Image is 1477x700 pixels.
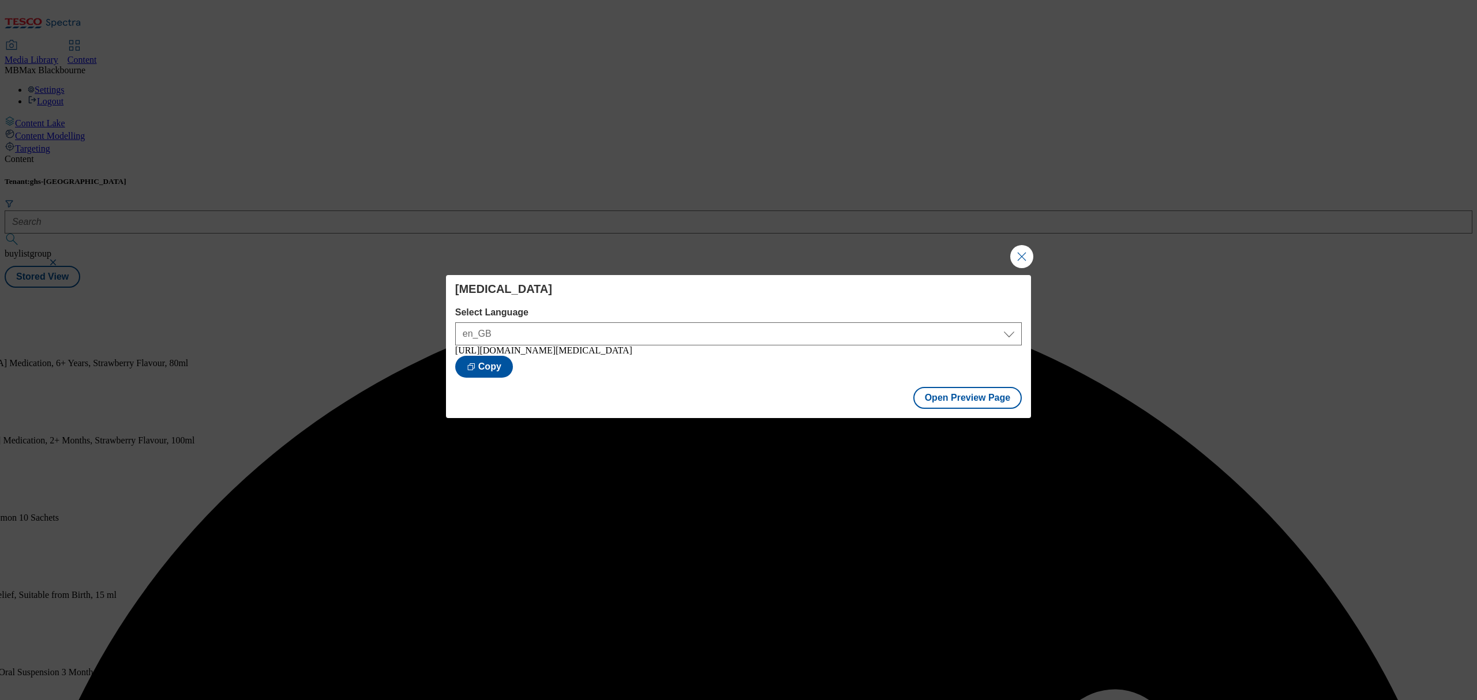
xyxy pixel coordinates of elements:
button: Close Modal [1010,245,1033,268]
label: Select Language [455,307,1022,318]
div: Modal [446,275,1031,418]
button: Copy [455,356,513,378]
button: Open Preview Page [913,387,1022,409]
div: [URL][DOMAIN_NAME][MEDICAL_DATA] [455,345,1022,356]
h4: [MEDICAL_DATA] [455,282,1022,296]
